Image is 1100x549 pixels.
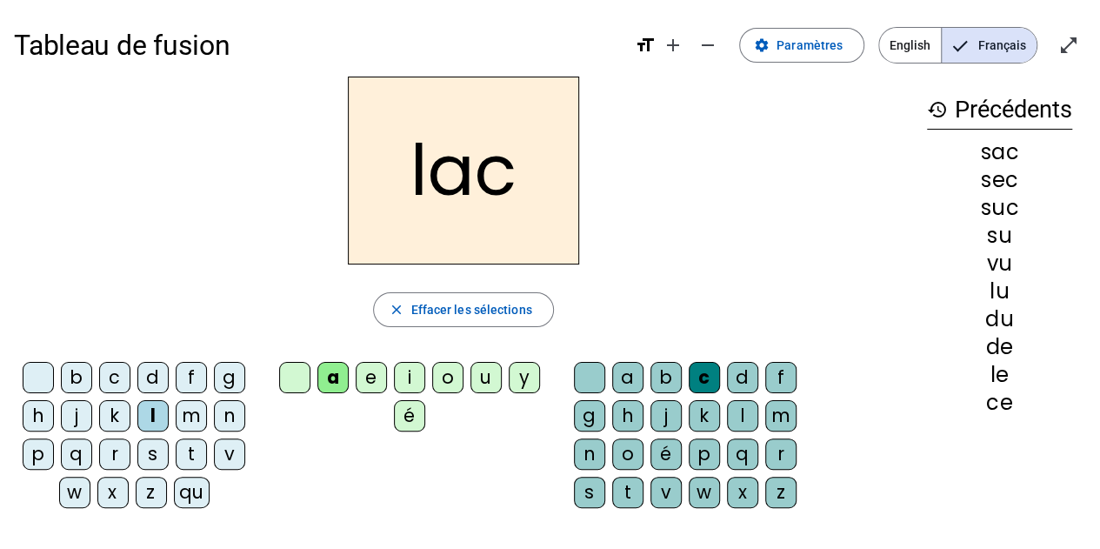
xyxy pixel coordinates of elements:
[137,439,169,470] div: s
[927,365,1072,385] div: le
[727,362,758,393] div: d
[373,292,553,327] button: Effacer les sélections
[689,477,720,508] div: w
[136,477,167,508] div: z
[612,362,643,393] div: a
[754,37,770,53] mat-icon: settings
[927,309,1072,330] div: du
[927,225,1072,246] div: su
[612,439,643,470] div: o
[574,477,605,508] div: s
[777,35,843,56] span: Paramètres
[727,439,758,470] div: q
[388,302,403,318] mat-icon: close
[689,362,720,393] div: c
[739,28,864,63] button: Paramètres
[61,362,92,393] div: b
[927,99,948,120] mat-icon: history
[927,281,1072,302] div: lu
[99,362,130,393] div: c
[1051,28,1086,63] button: Entrer en plein écran
[394,362,425,393] div: i
[650,400,682,432] div: j
[727,400,758,432] div: l
[612,477,643,508] div: t
[470,362,502,393] div: u
[1058,35,1079,56] mat-icon: open_in_full
[394,400,425,432] div: é
[635,35,656,56] mat-icon: format_size
[927,170,1072,191] div: sec
[574,439,605,470] div: n
[663,35,683,56] mat-icon: add
[927,198,1072,218] div: suc
[697,35,718,56] mat-icon: remove
[942,28,1037,63] span: Français
[927,142,1072,163] div: sac
[99,439,130,470] div: r
[61,439,92,470] div: q
[214,362,245,393] div: g
[656,28,690,63] button: Augmenter la taille de la police
[727,477,758,508] div: x
[650,477,682,508] div: v
[650,362,682,393] div: b
[348,77,579,264] h2: lac
[214,439,245,470] div: v
[509,362,540,393] div: y
[690,28,725,63] button: Diminuer la taille de la police
[927,337,1072,358] div: de
[650,439,682,470] div: é
[765,439,797,470] div: r
[927,392,1072,413] div: ce
[176,400,207,432] div: m
[927,90,1072,130] h3: Précédents
[14,17,621,73] h1: Tableau de fusion
[59,477,90,508] div: w
[137,400,169,432] div: l
[214,400,245,432] div: n
[23,439,54,470] div: p
[99,400,130,432] div: k
[317,362,349,393] div: a
[410,299,531,320] span: Effacer les sélections
[765,400,797,432] div: m
[137,362,169,393] div: d
[97,477,129,508] div: x
[927,253,1072,274] div: vu
[61,400,92,432] div: j
[23,400,54,432] div: h
[765,362,797,393] div: f
[612,400,643,432] div: h
[432,362,463,393] div: o
[174,477,210,508] div: qu
[878,27,1037,64] mat-button-toggle-group: Language selection
[356,362,387,393] div: e
[176,439,207,470] div: t
[879,28,941,63] span: English
[176,362,207,393] div: f
[574,400,605,432] div: g
[689,400,720,432] div: k
[765,477,797,508] div: z
[689,439,720,470] div: p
